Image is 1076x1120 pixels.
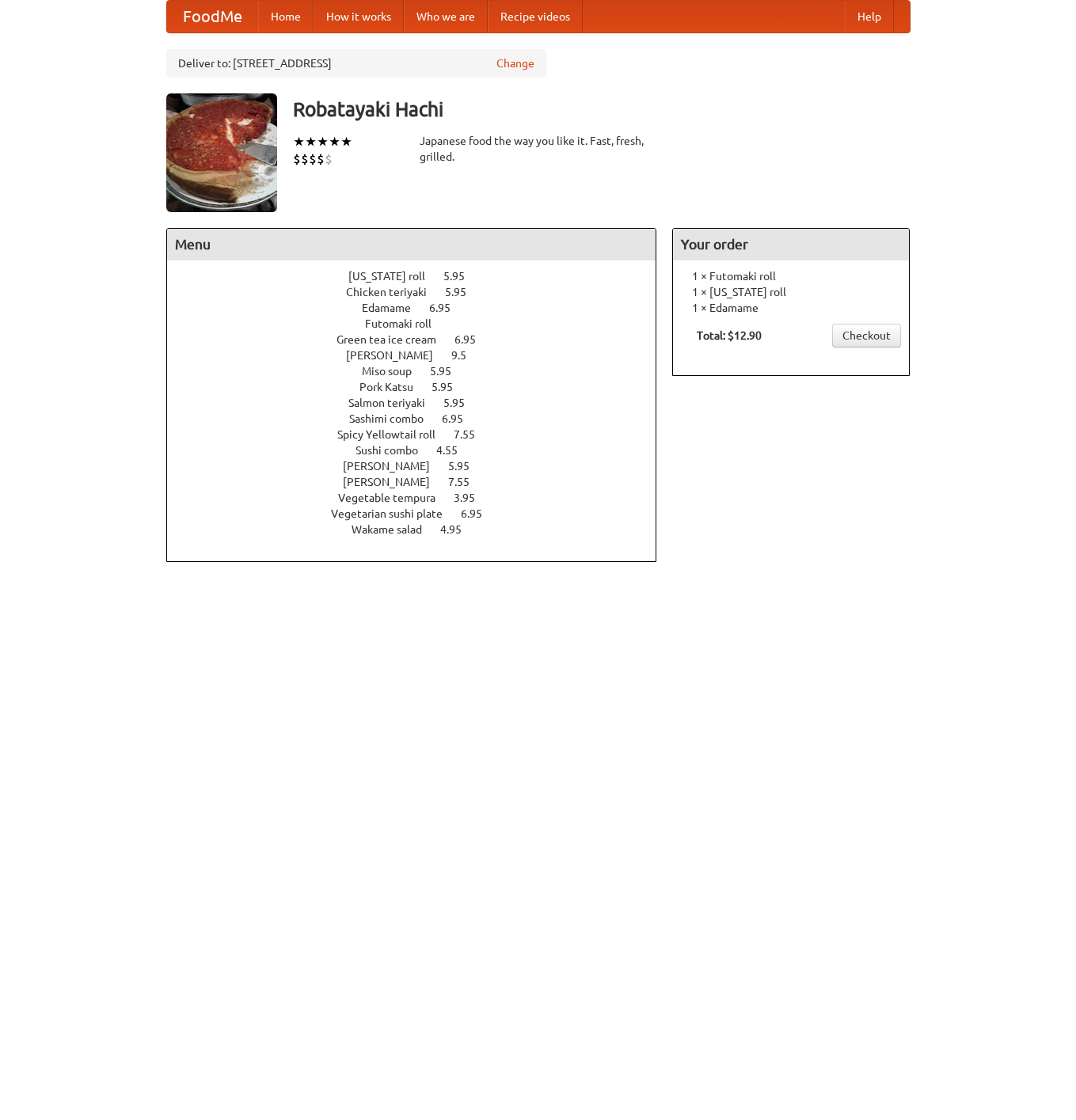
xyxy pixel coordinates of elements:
[314,1,404,32] a: How it works
[325,150,333,168] li: $
[454,492,491,504] span: 3.95
[355,444,434,457] span: Sushi combo
[362,302,480,314] a: Edamame 6.95
[343,476,446,488] span: [PERSON_NAME]
[305,133,317,150] li: ★
[331,507,458,520] span: Vegetarian sushi plate
[420,133,657,165] div: Japanese food the way you like it. Fast, fresh, grilled.
[832,324,901,347] a: Checkout
[301,150,309,168] li: $
[697,329,762,342] b: Total: $12.90
[681,268,901,284] li: 1 × Futomaki roll
[167,229,656,260] h4: Menu
[355,444,487,457] a: Sushi combo 4.55
[258,1,314,32] a: Home
[329,133,340,150] li: ★
[352,523,438,536] span: Wakame salad
[166,49,546,78] div: Deliver to: [STREET_ADDRESS]
[348,397,494,409] a: Salmon teriyaki 5.95
[365,317,447,330] span: Futomaki roll
[337,428,504,441] a: Spicy Yellowtail roll 7.55
[362,365,428,378] span: Miso soup
[365,317,477,330] a: Futomaki roll
[293,133,305,150] li: ★
[352,523,491,536] a: Wakame salad 4.95
[167,1,258,32] a: FoodMe
[317,150,325,168] li: $
[443,270,481,283] span: 5.95
[445,286,482,298] span: 5.95
[346,286,443,298] span: Chicken teriyaki
[309,150,317,168] li: $
[348,397,441,409] span: Salmon teriyaki
[166,93,277,212] img: angular.jpg
[362,365,481,378] a: Miso soup 5.95
[338,492,504,504] a: Vegetable tempura 3.95
[337,428,451,441] span: Spicy Yellowtail roll
[331,507,511,520] a: Vegetarian sushi plate 6.95
[349,412,492,425] a: Sashimi combo 6.95
[293,93,911,125] h3: Robatayaki Hachi
[496,55,534,71] a: Change
[346,349,496,362] a: [PERSON_NAME] 9.5
[359,381,482,393] a: Pork Katsu 5.95
[348,270,494,283] a: [US_STATE] roll 5.95
[432,381,469,393] span: 5.95
[442,412,479,425] span: 6.95
[454,333,492,346] span: 6.95
[461,507,498,520] span: 6.95
[343,476,499,488] a: [PERSON_NAME] 7.55
[448,476,485,488] span: 7.55
[343,460,446,473] span: [PERSON_NAME]
[340,133,352,150] li: ★
[845,1,894,32] a: Help
[440,523,477,536] span: 4.95
[436,444,473,457] span: 4.55
[346,286,496,298] a: Chicken teriyaki 5.95
[338,492,451,504] span: Vegetable tempura
[404,1,488,32] a: Who we are
[448,460,485,473] span: 5.95
[673,229,909,260] h4: Your order
[451,349,482,362] span: 9.5
[454,428,491,441] span: 7.55
[349,412,439,425] span: Sashimi combo
[681,284,901,300] li: 1 × [US_STATE] roll
[348,270,441,283] span: [US_STATE] roll
[429,302,466,314] span: 6.95
[362,302,427,314] span: Edamame
[681,300,901,316] li: 1 × Edamame
[443,397,481,409] span: 5.95
[336,333,505,346] a: Green tea ice cream 6.95
[430,365,467,378] span: 5.95
[317,133,329,150] li: ★
[336,333,452,346] span: Green tea ice cream
[359,381,429,393] span: Pork Katsu
[346,349,449,362] span: [PERSON_NAME]
[293,150,301,168] li: $
[343,460,499,473] a: [PERSON_NAME] 5.95
[488,1,583,32] a: Recipe videos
